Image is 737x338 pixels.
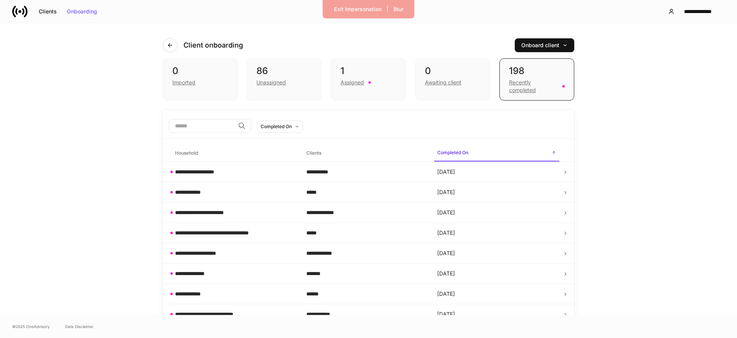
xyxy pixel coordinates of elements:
td: [DATE] [431,182,562,203]
span: © 2025 OneAdvisory [12,323,50,330]
span: Clients [303,145,428,161]
button: Onboard client [515,38,574,52]
h4: Client onboarding [183,41,243,50]
div: 1Assigned [331,58,406,101]
span: Household [172,145,297,161]
div: Assigned [340,79,364,86]
div: 198Recently completed [499,58,574,101]
div: Clients [39,9,57,14]
div: Onboard client [521,43,568,48]
div: 0Awaiting client [415,58,490,101]
h6: Household [175,149,198,157]
div: Awaiting client [425,79,461,86]
div: Imported [172,79,195,86]
h6: Clients [306,149,321,157]
div: 86 [256,65,312,77]
div: 0 [172,65,228,77]
td: [DATE] [431,243,562,264]
button: Clients [34,5,62,18]
td: [DATE] [431,284,562,304]
h6: Completed On [437,149,468,156]
td: [DATE] [431,223,562,243]
div: Recently completed [509,79,558,94]
div: Blur [393,7,403,12]
div: 86Unassigned [247,58,322,101]
button: Completed On [257,120,303,133]
div: 198 [509,65,565,77]
td: [DATE] [431,304,562,325]
td: [DATE] [431,162,562,182]
div: Unassigned [256,79,286,86]
button: Blur [388,3,408,15]
div: Onboarding [67,9,97,14]
button: Exit Impersonation [329,3,387,15]
span: Completed On [434,145,559,162]
button: Onboarding [62,5,102,18]
div: Completed On [261,123,292,130]
div: Exit Impersonation [334,7,382,12]
div: 0Imported [163,58,238,101]
div: 0 [425,65,481,77]
a: Data Disclaimer [65,323,94,330]
td: [DATE] [431,264,562,284]
td: [DATE] [431,203,562,223]
div: 1 [340,65,396,77]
